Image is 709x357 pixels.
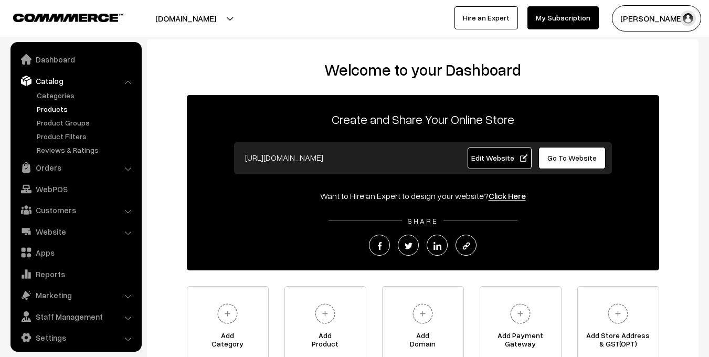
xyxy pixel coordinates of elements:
[468,147,532,169] a: Edit Website
[489,191,526,201] a: Click Here
[527,6,599,29] a: My Subscription
[13,286,138,304] a: Marketing
[34,103,138,114] a: Products
[402,216,443,225] span: SHARE
[13,243,138,262] a: Apps
[13,71,138,90] a: Catalog
[13,222,138,241] a: Website
[506,299,535,328] img: plus.svg
[213,299,242,328] img: plus.svg
[13,265,138,283] a: Reports
[34,117,138,128] a: Product Groups
[680,10,696,26] img: user
[13,307,138,326] a: Staff Management
[285,331,366,352] span: Add Product
[13,158,138,177] a: Orders
[454,6,518,29] a: Hire an Expert
[13,328,138,347] a: Settings
[157,60,688,79] h2: Welcome to your Dashboard
[471,153,527,162] span: Edit Website
[578,331,659,352] span: Add Store Address & GST(OPT)
[13,201,138,219] a: Customers
[612,5,701,31] button: [PERSON_NAME]
[119,5,253,31] button: [DOMAIN_NAME]
[34,144,138,155] a: Reviews & Ratings
[13,50,138,69] a: Dashboard
[604,299,632,328] img: plus.svg
[34,131,138,142] a: Product Filters
[383,331,463,352] span: Add Domain
[408,299,437,328] img: plus.svg
[311,299,340,328] img: plus.svg
[187,331,268,352] span: Add Category
[187,110,659,129] p: Create and Share Your Online Store
[480,331,561,352] span: Add Payment Gateway
[187,190,659,202] div: Want to Hire an Expert to design your website?
[13,180,138,198] a: WebPOS
[13,14,123,22] img: COMMMERCE
[547,153,597,162] span: Go To Website
[13,10,105,23] a: COMMMERCE
[34,90,138,101] a: Categories
[538,147,606,169] a: Go To Website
